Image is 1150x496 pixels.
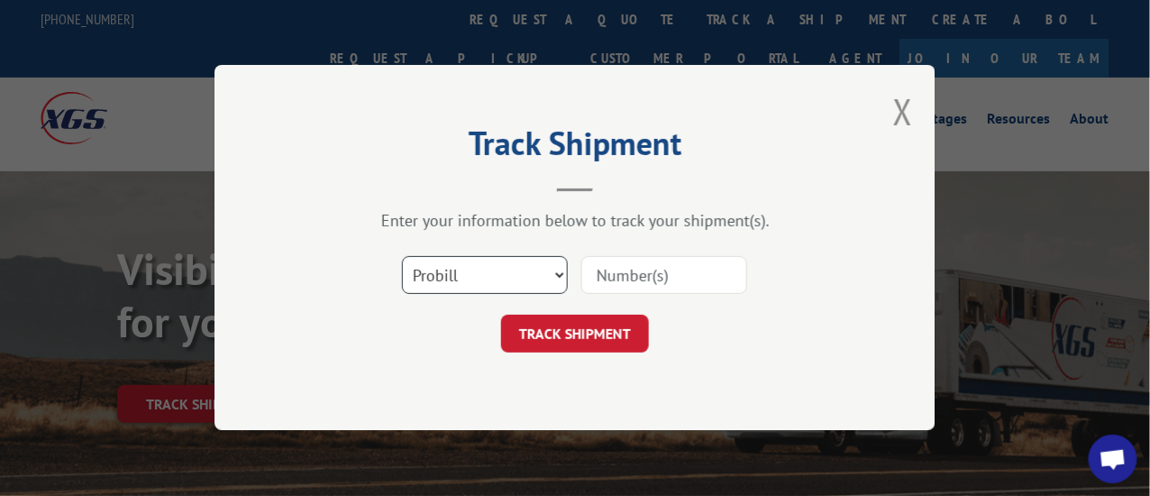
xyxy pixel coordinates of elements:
div: Open chat [1089,435,1137,483]
input: Number(s) [581,257,747,295]
button: TRACK SHIPMENT [501,316,649,354]
h2: Track Shipment [305,131,845,165]
div: Enter your information below to track your shipment(s). [305,211,845,232]
button: Close modal [893,87,913,135]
